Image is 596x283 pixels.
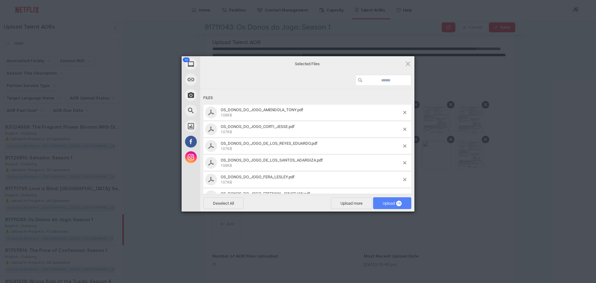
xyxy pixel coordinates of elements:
[383,201,402,206] span: Upload
[331,197,372,209] span: Upload more
[219,124,403,135] span: OS_DONOS_DO_JOGO_CORTI_JESSE.pdf
[221,191,310,196] span: OS_DONOS_DO_JOGO_FREEMAN_JONATHAN.pdf
[221,107,303,112] span: OS_DONOS_DO_JOGO_AMENDOLA_TONY.pdf
[221,175,295,179] span: OS_DONOS_DO_JOGO_FERA_LESLEY.pdf
[182,56,256,72] div: My Device
[203,197,244,209] span: Deselect All
[221,180,232,185] span: 107KB
[373,197,411,209] span: Upload
[221,141,318,146] span: OS_DONOS_DO_JOGO_DE_LOS_REYES_EDUARDO.pdf
[219,158,403,168] span: OS_DONOS_DO_JOGO_DE_LOS_SANTOS_ADARGIZA.pdf
[221,147,232,151] span: 107KB
[219,141,403,151] span: OS_DONOS_DO_JOGO_DE_LOS_REYES_EDUARDO.pdf
[219,107,403,118] span: OS_DONOS_DO_JOGO_AMENDOLA_TONY.pdf
[404,60,411,67] span: Click here or hit ESC to close picker
[219,175,403,185] span: OS_DONOS_DO_JOGO_FERA_LESLEY.pdf
[183,57,190,62] span: 16
[182,118,256,134] div: Unsplash
[221,113,232,117] span: 108KB
[221,130,232,134] span: 107KB
[182,72,256,87] div: Link (URL)
[221,124,295,129] span: OS_DONOS_DO_JOGO_CORTI_JESSE.pdf
[203,92,411,104] div: Files
[396,201,402,206] span: 16
[221,158,323,162] span: OS_DONOS_DO_JOGO_DE_LOS_SANTOS_ADARGIZA.pdf
[182,87,256,103] div: Take Photo
[245,61,369,66] span: Selected Files
[182,134,256,149] div: Facebook
[182,103,256,118] div: Web Search
[219,191,403,202] span: OS_DONOS_DO_JOGO_FREEMAN_JONATHAN.pdf
[221,163,232,168] span: 108KB
[182,149,256,165] div: Instagram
